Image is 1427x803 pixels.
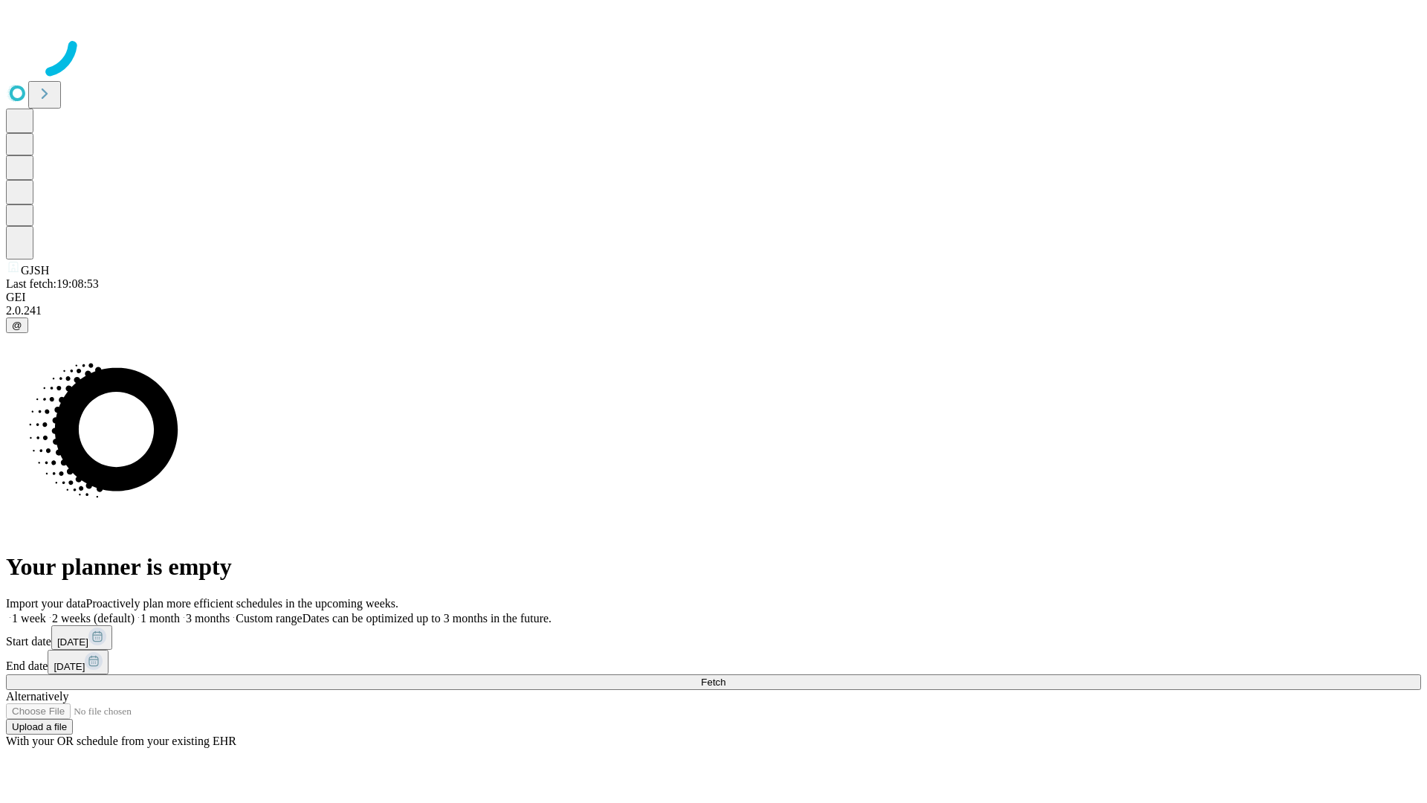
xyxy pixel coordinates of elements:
[186,612,230,625] span: 3 months
[6,553,1421,581] h1: Your planner is empty
[54,661,85,672] span: [DATE]
[140,612,180,625] span: 1 month
[6,597,86,610] span: Import your data
[6,674,1421,690] button: Fetch
[6,277,99,290] span: Last fetch: 19:08:53
[6,304,1421,317] div: 2.0.241
[12,612,46,625] span: 1 week
[6,735,236,747] span: With your OR schedule from your existing EHR
[6,690,68,703] span: Alternatively
[21,264,49,277] span: GJSH
[302,612,551,625] span: Dates can be optimized up to 3 months in the future.
[701,677,725,688] span: Fetch
[57,636,88,648] span: [DATE]
[6,719,73,735] button: Upload a file
[6,625,1421,650] div: Start date
[48,650,109,674] button: [DATE]
[12,320,22,331] span: @
[51,625,112,650] button: [DATE]
[6,291,1421,304] div: GEI
[6,317,28,333] button: @
[236,612,302,625] span: Custom range
[86,597,398,610] span: Proactively plan more efficient schedules in the upcoming weeks.
[6,650,1421,674] div: End date
[52,612,135,625] span: 2 weeks (default)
